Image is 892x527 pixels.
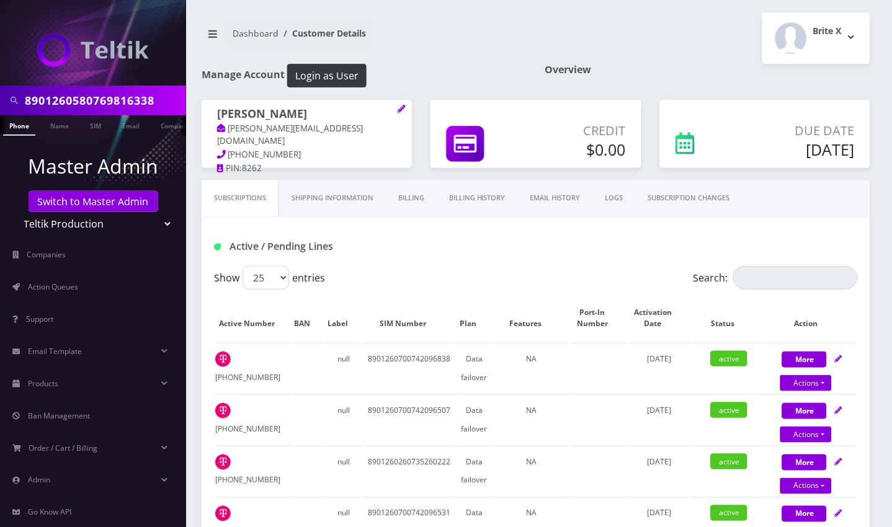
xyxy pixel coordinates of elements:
h1: Overview [545,64,870,76]
span: active [711,454,747,469]
a: [PERSON_NAME][EMAIL_ADDRESS][DOMAIN_NAME] [217,123,363,148]
th: Active Number: activate to sort column ascending [215,294,291,342]
td: null [326,394,362,445]
label: Show entries [214,266,325,290]
a: Phone [3,115,35,136]
td: NA [494,446,569,496]
th: Features: activate to sort column ascending [494,294,569,342]
td: NA [494,343,569,393]
td: [PHONE_NUMBER] [215,394,291,445]
p: Due Date [741,122,855,140]
a: SUBSCRIPTION CHANGES [636,180,743,216]
h1: [PERSON_NAME] [217,107,396,122]
img: Active / Pending Lines [214,244,221,250]
a: Actions [780,478,832,494]
button: More [782,403,827,419]
h5: $0.00 [529,140,625,159]
span: active [711,402,747,418]
span: Support [26,314,53,324]
th: SIM Number: activate to sort column ascending [363,294,455,342]
th: Plan: activate to sort column ascending [456,294,493,342]
a: Billing History [437,180,518,216]
span: Ban Management [28,410,90,421]
td: null [326,343,362,393]
a: Billing [386,180,437,216]
td: NA [494,394,569,445]
span: [DATE] [647,508,671,518]
a: PIN: [217,162,242,175]
td: [PHONE_NUMBER] [215,446,291,496]
span: active [711,505,747,521]
li: Customer Details [279,27,366,40]
span: Order / Cart / Billing [29,443,98,453]
span: [DATE] [647,405,671,415]
span: [PHONE_NUMBER] [228,149,301,160]
span: Email Template [28,346,82,356]
img: t_img.png [215,403,231,418]
td: Data failover [456,343,493,393]
input: Search: [733,266,858,290]
h2: Brite X [813,26,842,37]
a: EMAIL HISTORY [518,180,593,216]
span: Admin [28,475,50,485]
span: Go Know API [28,507,71,518]
h5: [DATE] [741,140,855,159]
a: Company [154,115,196,135]
select: Showentries [243,266,289,290]
input: Search in Company [25,89,183,112]
button: More [782,352,827,368]
a: Switch to Master Admin [29,191,158,212]
a: Actions [780,375,832,391]
h1: Active / Pending Lines [214,241,416,252]
span: 8262 [242,162,262,174]
nav: breadcrumb [202,20,527,56]
button: Brite X [762,12,870,64]
span: Products [28,378,58,389]
th: Port-In Number: activate to sort column ascending [571,294,627,342]
th: Label: activate to sort column ascending [326,294,362,342]
td: Data failover [456,446,493,496]
label: Search: [694,266,858,290]
img: Teltik Production [37,33,149,67]
span: Companies [27,249,66,260]
td: Data failover [456,394,493,445]
a: SIM [84,115,107,135]
a: Name [44,115,75,135]
td: 8901260700742096838 [363,343,455,393]
button: More [782,506,827,522]
th: Status: activate to sort column ascending [692,294,767,342]
a: Shipping Information [279,180,386,216]
th: Activation Date: activate to sort column ascending [628,294,690,342]
img: t_img.png [215,454,231,470]
a: Actions [780,427,832,443]
span: Action Queues [28,281,78,292]
td: [PHONE_NUMBER] [215,343,291,393]
button: More [782,454,827,471]
a: Login as User [285,68,367,81]
th: BAN: activate to sort column ascending [292,294,324,342]
td: 8901260700742096507 [363,394,455,445]
a: Subscriptions [202,180,279,216]
span: [DATE] [647,353,671,364]
span: [DATE] [647,456,671,467]
img: t_img.png [215,506,231,521]
h1: Manage Account [202,64,527,87]
a: Dashboard [233,27,279,39]
a: LOGS [593,180,636,216]
th: Action: activate to sort column ascending [769,294,857,342]
td: null [326,446,362,496]
p: Credit [529,122,625,140]
span: active [711,351,747,366]
a: Email [116,115,146,135]
img: t_img.png [215,352,231,367]
button: Login as User [287,64,367,87]
td: 8901260260735260222 [363,446,455,496]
